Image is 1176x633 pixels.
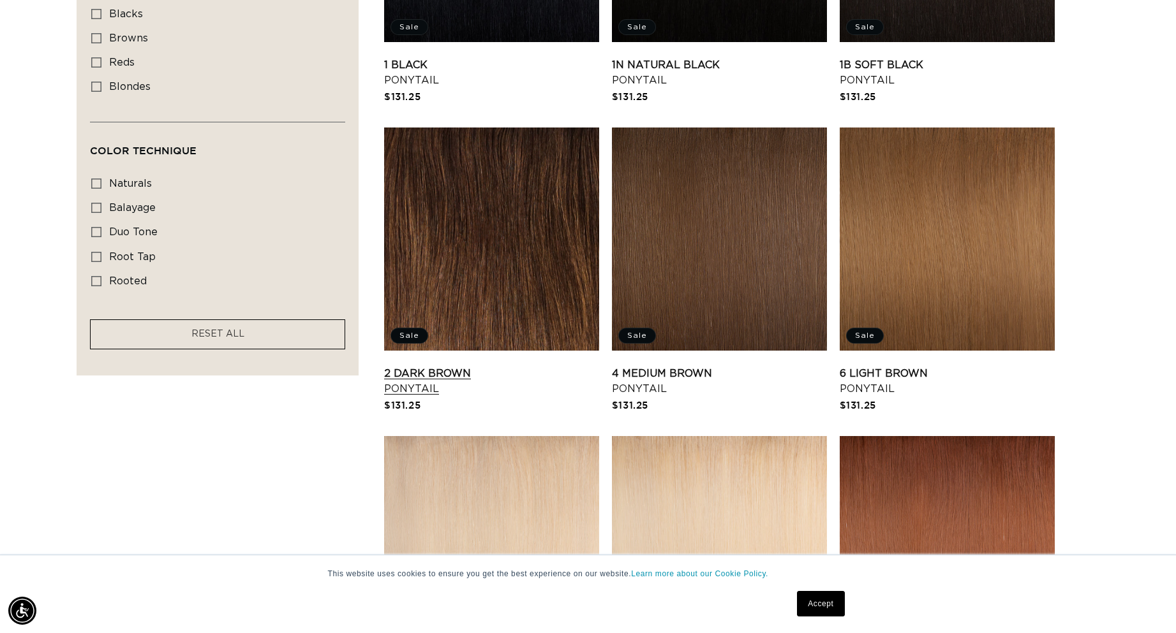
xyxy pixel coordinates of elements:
iframe: Chat Widget [1112,572,1176,633]
span: rooted [109,276,147,286]
span: Color Technique [90,145,197,156]
span: browns [109,33,148,43]
span: blondes [109,82,151,92]
a: RESET ALL [191,326,244,342]
span: naturals [109,178,152,189]
a: 1 Black Ponytail [384,57,599,88]
span: duo tone [109,227,158,237]
span: blacks [109,9,143,19]
a: 6 Light Brown Ponytail [840,366,1055,397]
a: 1N Natural Black Ponytail [612,57,827,88]
span: RESET ALL [191,330,244,338]
p: This website uses cookies to ensure you get the best experience on our website. [328,568,849,579]
span: root tap [109,252,156,262]
a: 2 Dark Brown Ponytail [384,366,599,397]
a: Learn more about our Cookie Policy. [631,569,768,578]
a: Accept [797,591,844,616]
a: 4 Medium Brown Ponytail [612,366,827,397]
a: 1B Soft Black Ponytail [840,57,1055,88]
span: balayage [109,203,156,213]
div: Accessibility Menu [8,597,36,625]
summary: Color Technique (0 selected) [90,122,345,168]
span: reds [109,57,135,68]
